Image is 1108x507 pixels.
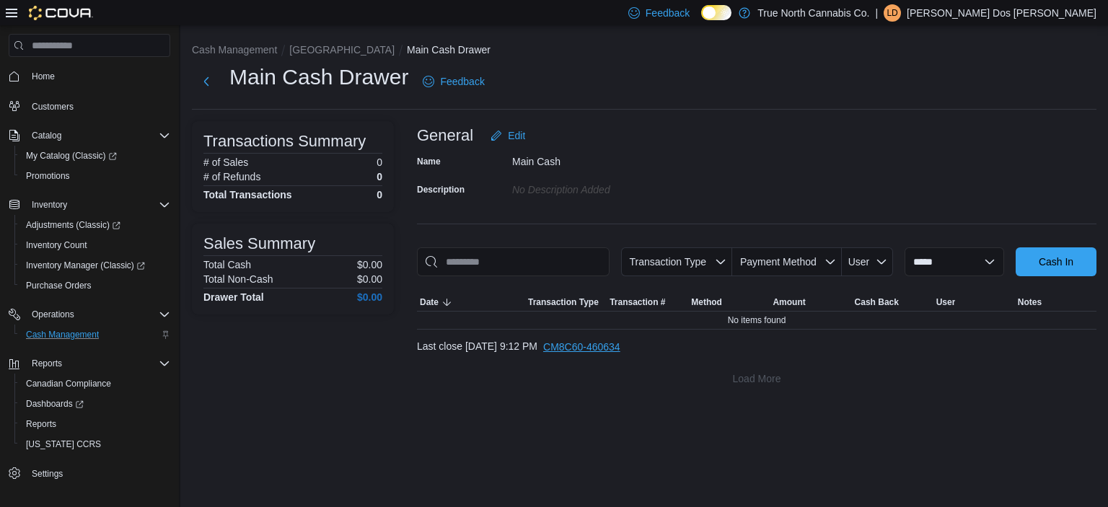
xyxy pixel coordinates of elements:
h4: $0.00 [357,291,382,303]
span: My Catalog (Classic) [20,147,170,164]
a: Adjustments (Classic) [14,215,176,235]
span: Promotions [20,167,170,185]
a: Feedback [417,67,490,96]
img: Cova [29,6,93,20]
a: My Catalog (Classic) [14,146,176,166]
span: Inventory Manager (Classic) [20,257,170,274]
button: Reports [26,355,68,372]
button: Operations [3,304,176,325]
div: Main Cash [512,150,705,167]
span: Cash Back [855,296,899,308]
span: Operations [32,309,74,320]
span: Edit [508,128,525,143]
button: Purchase Orders [14,275,176,296]
span: Dashboards [26,398,84,410]
span: User [936,296,956,308]
span: My Catalog (Classic) [26,150,117,162]
span: Feedback [646,6,690,20]
a: Inventory Manager (Classic) [20,257,151,274]
span: Transaction Type [528,296,599,308]
span: Reports [20,415,170,433]
button: Catalog [26,127,67,144]
span: Notes [1018,296,1042,308]
span: Customers [32,101,74,113]
h4: Drawer Total [203,291,264,303]
button: Cash Back [852,294,933,311]
input: This is a search bar. As you type, the results lower in the page will automatically filter. [417,247,610,276]
button: Canadian Compliance [14,374,176,394]
h6: # of Sales [203,156,248,168]
a: My Catalog (Classic) [20,147,123,164]
div: No Description added [512,178,705,195]
span: Load More [733,371,781,386]
span: Dark Mode [701,20,702,21]
button: Transaction Type [621,247,732,276]
span: Adjustments (Classic) [26,219,120,231]
a: Canadian Compliance [20,375,117,392]
a: Promotions [20,167,76,185]
span: Inventory Count [26,239,87,251]
button: CM8C60-460634 [537,332,626,361]
button: Date [417,294,525,311]
button: Inventory Count [14,235,176,255]
button: [US_STATE] CCRS [14,434,176,454]
button: Reports [14,414,176,434]
p: | [875,4,878,22]
button: Reports [3,353,176,374]
span: Canadian Compliance [26,378,111,389]
button: Inventory [3,195,176,215]
span: Home [32,71,55,82]
button: Inventory [26,196,73,213]
a: Settings [26,465,69,482]
a: Home [26,68,61,85]
span: Cash In [1039,255,1073,269]
button: Cash Management [14,325,176,345]
h6: # of Refunds [203,171,260,182]
span: Dashboards [20,395,170,413]
p: $0.00 [357,273,382,285]
span: Customers [26,97,170,115]
label: Name [417,156,441,167]
a: Dashboards [20,395,89,413]
span: User [848,256,870,268]
span: No items found [728,314,786,326]
span: Transaction # [610,296,665,308]
span: Purchase Orders [20,277,170,294]
button: Edit [485,121,531,150]
p: True North Cannabis Co. [757,4,869,22]
span: Cash Management [26,329,99,340]
button: Notes [1015,294,1096,311]
button: Customers [3,95,176,116]
nav: An example of EuiBreadcrumbs [192,43,1096,60]
span: Transaction Type [629,256,706,268]
button: Payment Method [732,247,842,276]
span: Home [26,67,170,85]
span: Reports [26,355,170,372]
a: Dashboards [14,394,176,414]
h3: General [417,127,473,144]
span: Method [691,296,722,308]
span: Catalog [32,130,61,141]
span: Inventory [26,196,170,213]
span: Reports [32,358,62,369]
p: $0.00 [357,259,382,270]
a: Inventory Manager (Classic) [14,255,176,275]
button: Home [3,66,176,87]
span: Date [420,296,439,308]
button: Promotions [14,166,176,186]
a: Customers [26,98,79,115]
span: Inventory Count [20,237,170,254]
button: User [842,247,893,276]
p: 0 [377,156,382,168]
a: [US_STATE] CCRS [20,436,107,453]
button: Method [688,294,770,311]
div: Last close [DATE] 9:12 PM [417,332,1096,361]
span: LD [887,4,897,22]
button: Settings [3,463,176,484]
span: Settings [26,464,170,482]
a: Reports [20,415,62,433]
span: Washington CCRS [20,436,170,453]
label: Description [417,184,465,195]
button: Next [192,67,221,96]
span: [US_STATE] CCRS [26,438,101,450]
